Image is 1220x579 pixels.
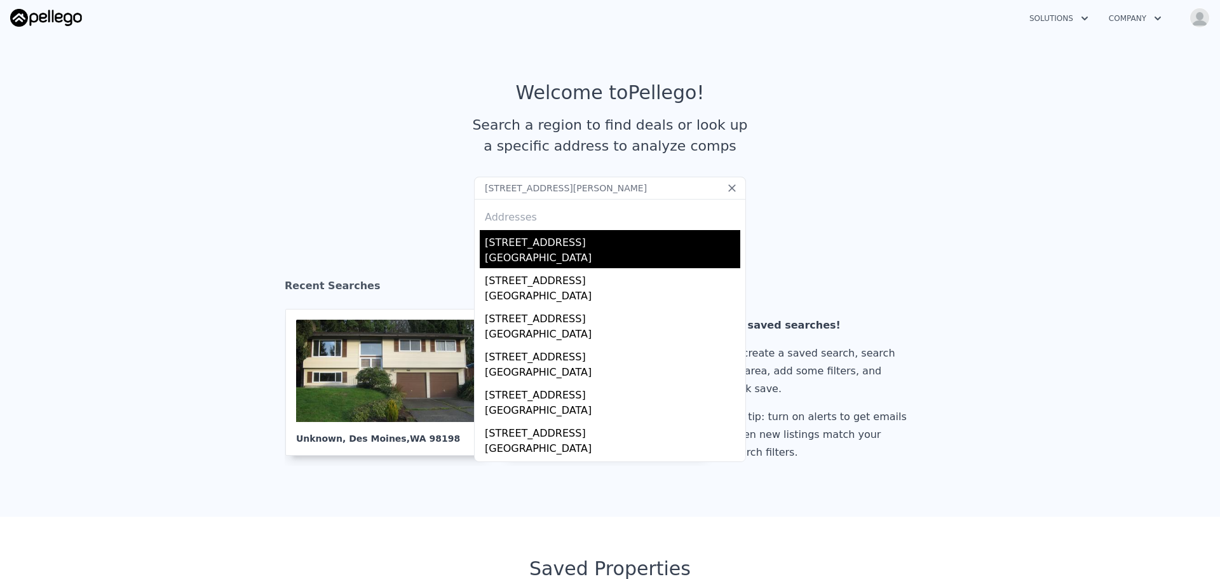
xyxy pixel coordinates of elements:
div: Unknown , Des Moines [296,422,478,445]
button: Solutions [1019,7,1099,30]
img: avatar [1189,8,1210,28]
div: [GEOGRAPHIC_DATA] [485,250,740,268]
div: Recent Searches [285,268,935,309]
div: To create a saved search, search an area, add some filters, and click save. [729,344,912,398]
div: [STREET_ADDRESS] [485,421,740,441]
div: [GEOGRAPHIC_DATA] [485,289,740,306]
div: [GEOGRAPHIC_DATA] [485,327,740,344]
a: Unknown, Des Moines,WA 98198 [285,309,499,456]
div: No saved searches! [729,317,912,334]
div: [GEOGRAPHIC_DATA] [485,365,740,383]
input: Search an address or region... [474,177,746,200]
div: [STREET_ADDRESS] [485,383,740,403]
div: [STREET_ADDRESS] [485,268,740,289]
div: [STREET_ADDRESS] [485,230,740,250]
div: Pro tip: turn on alerts to get emails when new listings match your search filters. [729,408,912,461]
img: Pellego [10,9,82,27]
div: Search a region to find deals or look up a specific address to analyze comps [468,114,752,156]
div: Welcome to Pellego ! [516,81,705,104]
div: [STREET_ADDRESS] [485,344,740,365]
span: , WA 98198 [407,433,461,444]
div: [GEOGRAPHIC_DATA] [485,441,740,459]
div: Addresses [480,200,740,230]
div: [GEOGRAPHIC_DATA] [485,403,740,421]
button: Company [1099,7,1172,30]
div: [STREET_ADDRESS] [485,306,740,327]
div: [STREET_ADDRESS] [485,459,740,479]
